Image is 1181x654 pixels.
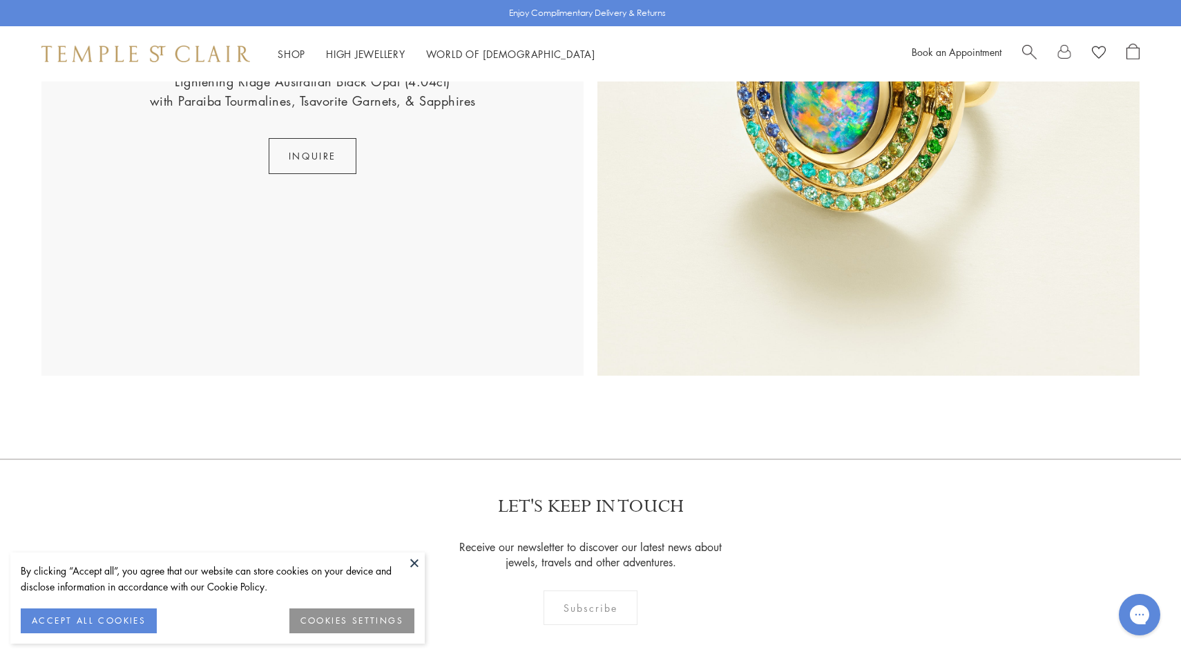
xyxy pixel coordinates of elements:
a: High JewelleryHigh Jewellery [326,47,405,61]
a: Open Shopping Bag [1126,44,1140,64]
nav: Main navigation [278,46,595,63]
p: Receive our newsletter to discover our latest news about jewels, travels and other adventures. [451,539,731,570]
div: By clicking “Accept all”, you agree that our website can store cookies on your device and disclos... [21,563,414,595]
p: Enjoy Complimentary Delivery & Returns [509,6,666,20]
p: with Paraiba Tourmalines, Tsavorite Garnets, & Sapphires [150,91,476,110]
button: INQUIRE [269,138,356,174]
a: ShopShop [278,47,305,61]
p: LET'S KEEP IN TOUCH [498,494,684,519]
div: Subscribe [544,590,638,625]
button: ACCEPT ALL COOKIES [21,608,157,633]
a: Search [1022,44,1037,64]
a: View Wishlist [1092,44,1106,64]
iframe: Gorgias live chat messenger [1112,589,1167,640]
a: Book an Appointment [912,45,1001,59]
button: COOKIES SETTINGS [289,608,414,633]
a: World of [DEMOGRAPHIC_DATA]World of [DEMOGRAPHIC_DATA] [426,47,595,61]
img: Temple St. Clair [41,46,250,62]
